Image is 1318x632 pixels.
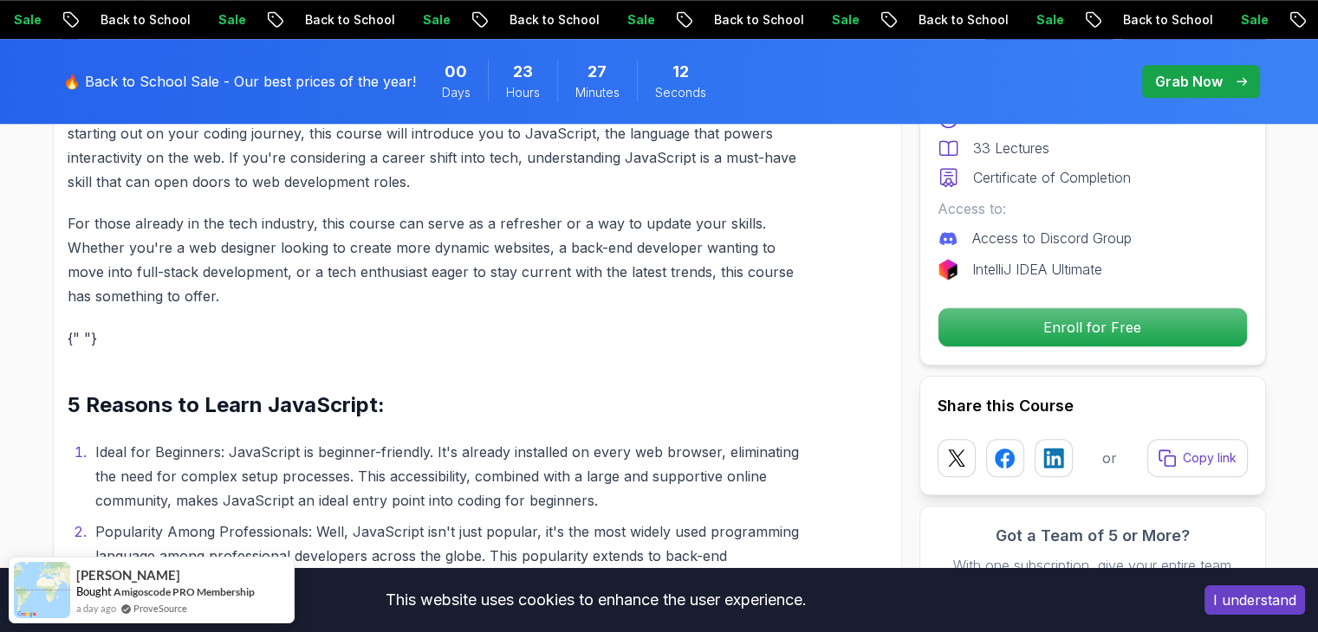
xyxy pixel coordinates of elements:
p: Access to: [938,198,1248,219]
p: Sale [1018,11,1074,29]
p: Back to School [696,11,814,29]
span: a day ago [76,601,116,616]
a: Amigoscode PRO Membership [114,585,255,598]
span: 0 Days [445,60,467,84]
span: [PERSON_NAME] [76,568,180,583]
p: 🔥 Back to School Sale - Our best prices of the year! [63,71,416,92]
p: Access to Discord Group [972,228,1132,248]
p: Sale [814,11,869,29]
p: Sale [1223,11,1278,29]
p: Sale [405,11,460,29]
p: For those already in the tech industry, this course can serve as a refresher or a way to update y... [68,211,805,308]
span: Days [442,84,471,101]
p: IntelliJ IDEA Ultimate [972,259,1102,280]
img: provesource social proof notification image [14,562,70,618]
p: Back to School [491,11,609,29]
li: Ideal for Beginners: JavaScript is beginner-friendly. It's already installed on every web browser... [90,440,805,513]
p: 33 Lectures [973,138,1049,158]
h2: Share this Course [938,394,1248,418]
p: Back to School [82,11,200,29]
span: Seconds [655,84,706,101]
span: 12 Seconds [672,60,689,84]
a: ProveSource [133,601,187,616]
p: Certificate of Completion [973,167,1131,188]
p: or [1102,448,1117,468]
li: Popularity Among Professionals: Well, JavaScript isn't just popular, it's the most widely used pr... [90,519,805,592]
h3: Got a Team of 5 or More? [938,524,1248,548]
p: Back to School [1105,11,1223,29]
p: Back to School [900,11,1018,29]
button: Copy link [1147,439,1248,477]
span: 23 Hours [513,60,533,84]
p: Back to School [287,11,405,29]
p: Enroll for Free [938,308,1247,346]
img: jetbrains logo [938,259,958,280]
h2: 5 Reasons to Learn JavaScript: [68,391,805,419]
p: Grab Now [1155,71,1223,92]
p: This course is ideal for anyone who wants to delve deeper into the world of web development. If y... [68,97,805,194]
button: Accept cookies [1204,585,1305,615]
div: This website uses cookies to enhance the user experience. [13,581,1178,619]
p: {" "} [68,326,805,350]
p: With one subscription, give your entire team access to all courses and features. [938,555,1248,597]
span: Minutes [575,84,620,101]
p: Sale [609,11,665,29]
p: Copy link [1183,449,1237,467]
p: Sale [200,11,256,29]
span: 27 Minutes [588,60,607,84]
span: Bought [76,584,112,598]
span: Hours [506,84,540,101]
button: Enroll for Free [938,307,1248,347]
